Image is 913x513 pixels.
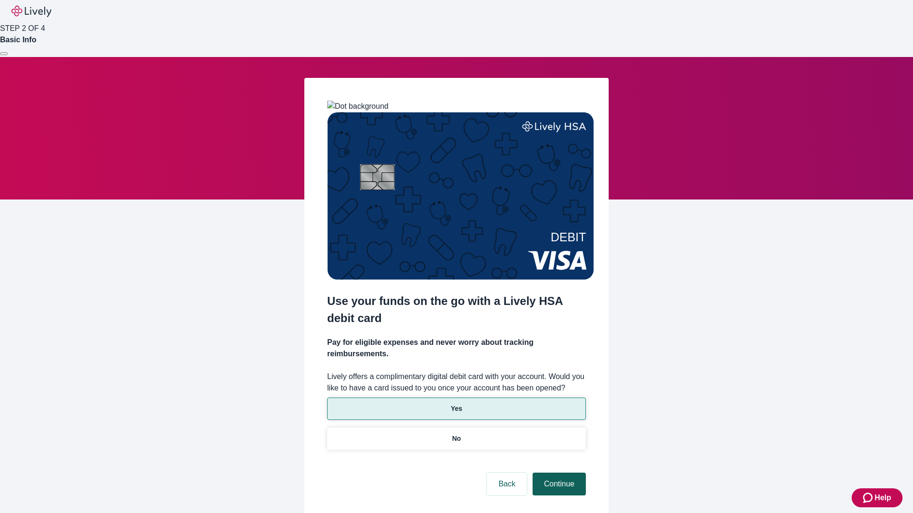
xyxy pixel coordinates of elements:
[327,293,586,327] h2: Use your funds on the go with a Lively HSA debit card
[452,434,461,444] p: No
[852,488,903,507] button: Zendesk support iconHelp
[533,473,586,495] button: Continue
[327,398,586,420] button: Yes
[327,112,594,280] img: Debit card
[11,6,51,17] img: Lively
[327,101,389,112] img: Dot background
[874,492,891,503] span: Help
[327,337,586,360] h4: Pay for eligible expenses and never worry about tracking reimbursements.
[487,473,527,495] button: Back
[327,427,586,450] button: No
[327,371,586,394] label: Lively offers a complimentary digital debit card with your account. Would you like to have a card...
[451,404,462,414] p: Yes
[863,492,874,503] svg: Zendesk support icon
